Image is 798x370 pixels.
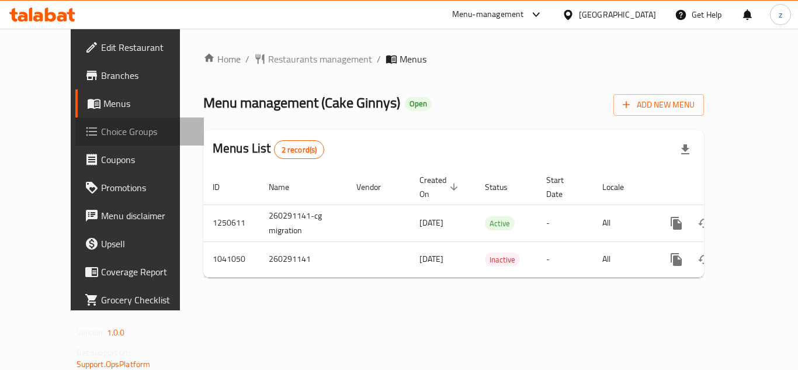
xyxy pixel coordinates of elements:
span: Vendor [356,180,396,194]
span: Start Date [546,173,579,201]
span: Grocery Checklist [101,293,195,307]
span: Menu management ( Cake Ginnys ) [203,89,400,116]
a: Coupons [75,146,204,174]
span: ID [213,180,235,194]
span: Coupons [101,153,195,167]
div: Export file [671,136,699,164]
span: Choice Groups [101,125,195,139]
a: Branches [75,61,204,89]
span: Active [485,217,515,230]
span: Locale [602,180,639,194]
span: Restaurants management [268,52,372,66]
li: / [377,52,381,66]
button: more [662,245,691,274]
span: Add New Menu [623,98,695,112]
span: [DATE] [419,215,443,230]
span: z [779,8,782,21]
div: Menu-management [452,8,524,22]
a: Coverage Report [75,258,204,286]
span: Inactive [485,253,520,267]
td: 1250611 [203,205,259,241]
span: Branches [101,68,195,82]
span: Open [405,99,432,109]
td: - [537,205,593,241]
a: Restaurants management [254,52,372,66]
span: Promotions [101,181,195,195]
a: Choice Groups [75,117,204,146]
span: Created On [419,173,462,201]
th: Actions [653,170,784,205]
a: Edit Restaurant [75,33,204,61]
button: Change Status [691,209,719,237]
div: Inactive [485,253,520,267]
td: 260291141 [259,241,347,277]
button: Add New Menu [613,94,704,116]
span: Menu disclaimer [101,209,195,223]
a: Menus [75,89,204,117]
span: 1.0.0 [107,325,125,340]
span: Menus [400,52,426,66]
span: [DATE] [419,251,443,267]
a: Promotions [75,174,204,202]
div: Total records count [274,140,325,159]
span: 2 record(s) [275,144,324,155]
li: / [245,52,249,66]
a: Home [203,52,241,66]
table: enhanced table [203,170,784,278]
td: All [593,241,653,277]
a: Grocery Checklist [75,286,204,314]
span: Get support on: [77,345,130,360]
td: All [593,205,653,241]
div: Active [485,216,515,230]
h2: Menus List [213,140,324,159]
span: Name [269,180,304,194]
span: Menus [103,96,195,110]
span: Edit Restaurant [101,40,195,54]
div: Open [405,97,432,111]
a: Menu disclaimer [75,202,204,230]
button: more [662,209,691,237]
div: [GEOGRAPHIC_DATA] [579,8,656,21]
span: Coverage Report [101,265,195,279]
a: Upsell [75,230,204,258]
span: Status [485,180,523,194]
nav: breadcrumb [203,52,704,66]
span: Version: [77,325,105,340]
td: 1041050 [203,241,259,277]
td: - [537,241,593,277]
span: Upsell [101,237,195,251]
td: 260291141-cg migration [259,205,347,241]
